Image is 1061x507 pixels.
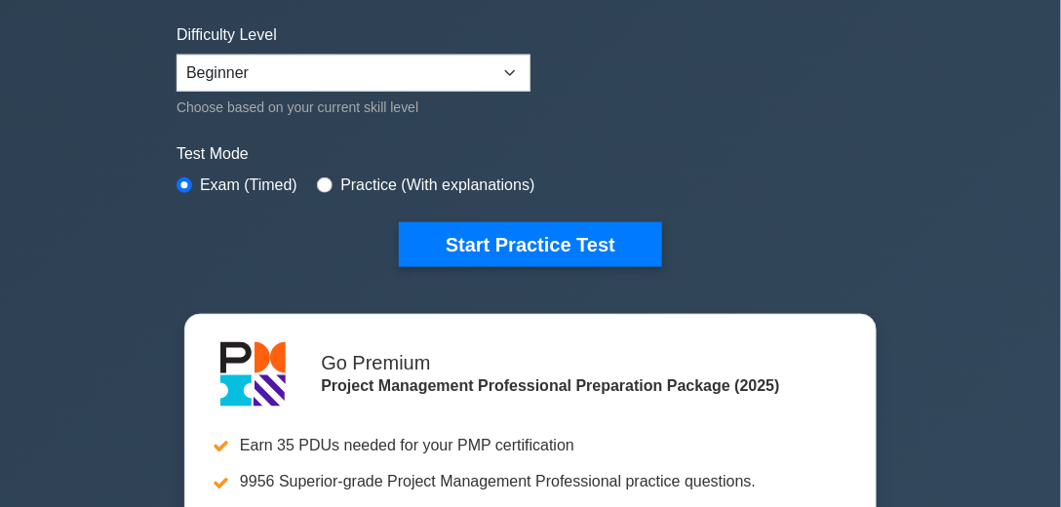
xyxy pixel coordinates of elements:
label: Test Mode [177,142,884,166]
label: Exam (Timed) [200,174,297,197]
button: Start Practice Test [399,222,662,267]
label: Practice (With explanations) [340,174,534,197]
label: Difficulty Level [177,23,277,47]
div: Choose based on your current skill level [177,96,530,119]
